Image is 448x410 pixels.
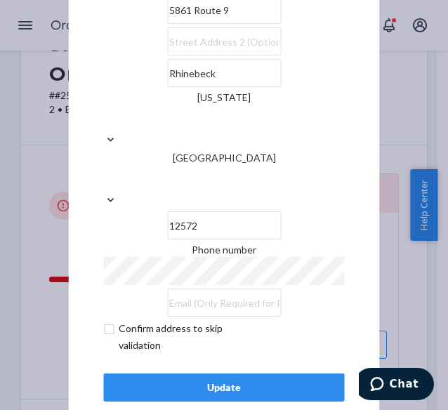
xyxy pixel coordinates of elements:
[167,27,281,55] input: Street Address 2 (Optional)
[167,211,281,239] input: ZIP Code
[167,59,281,87] input: City
[223,105,225,133] input: [US_STATE]
[116,381,333,395] div: Update
[104,151,345,165] div: [GEOGRAPHIC_DATA]
[167,289,281,317] input: Email (Only Required for International)
[192,244,256,256] span: Phone number
[359,368,434,403] iframe: Opens a widget where you can chat to one of our agents
[104,91,345,105] div: [US_STATE]
[223,165,225,193] input: [GEOGRAPHIC_DATA]
[104,373,345,402] button: Update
